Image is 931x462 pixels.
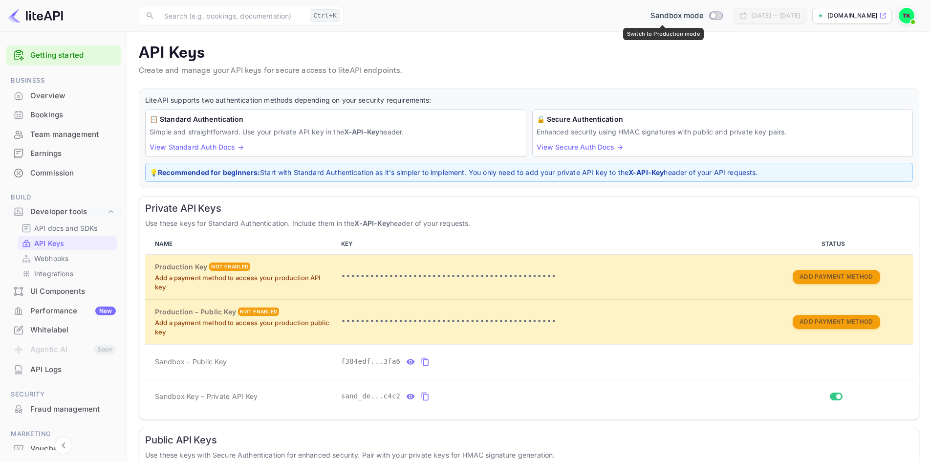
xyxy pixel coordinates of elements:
h6: Public API Keys [145,434,913,446]
p: API Keys [34,238,64,248]
div: Webhooks [18,251,117,265]
span: Security [6,389,121,400]
p: 💡 Start with Standard Authentication as it's simpler to implement. You only need to add your priv... [150,167,909,177]
button: Collapse navigation [55,437,72,454]
div: Overview [6,87,121,106]
p: Simple and straightforward. Use your private API key in the header. [150,127,522,137]
span: f384edf...3fa6 [341,356,401,367]
a: Fraud management [6,400,121,418]
a: View Secure Auth Docs → [537,143,623,151]
strong: X-API-Key [344,128,379,136]
div: Team management [6,125,121,144]
div: Not enabled [238,308,279,316]
div: Bookings [6,106,121,125]
div: Whitelabel [30,325,116,336]
h6: Production Key [155,262,207,272]
div: API Logs [30,364,116,375]
div: Switch to Production mode [647,10,726,22]
div: Commission [30,168,116,179]
div: UI Components [6,282,121,301]
p: Use these keys for Standard Authentication. Include them in the header of your requests. [145,218,913,228]
p: API Keys [139,44,919,63]
img: LiteAPI logo [8,8,63,23]
div: Vouchers [30,443,116,455]
a: Webhooks [22,253,113,264]
a: View Standard Auth Docs → [150,143,244,151]
a: Add Payment Method [793,317,880,325]
div: Fraud management [30,404,116,415]
p: ••••••••••••••••••••••••••••••••••••••••••••• [341,271,756,283]
a: API Keys [22,238,113,248]
input: Search (e.g. bookings, documentation) [158,6,306,25]
div: Bookings [30,110,116,121]
span: Marketing [6,429,121,440]
a: API Logs [6,360,121,378]
button: Add Payment Method [793,315,880,329]
h6: Production – Public Key [155,307,236,317]
a: Integrations [22,268,113,279]
div: Integrations [18,266,117,281]
div: Vouchers [6,440,121,459]
td: Sandbox Key – Private API Key [145,379,337,414]
div: UI Components [30,286,116,297]
p: ••••••••••••••••••••••••••••••••••••••••••••• [341,316,756,328]
span: Sandbox – Public Key [155,356,227,367]
th: KEY [337,234,759,254]
p: Webhooks [34,253,68,264]
h6: Private API Keys [145,202,913,214]
p: Add a payment method to access your production public key [155,318,333,337]
p: Integrations [34,268,73,279]
a: API docs and SDKs [22,223,113,233]
img: Terence Kumako [899,8,914,23]
div: [DATE] — [DATE] [751,11,800,20]
a: Team management [6,125,121,143]
p: Use these keys with Secure Authentication for enhanced security. Pair with your private keys for ... [145,450,913,460]
div: Performance [30,306,116,317]
div: Ctrl+K [310,9,340,22]
div: Whitelabel [6,321,121,340]
p: Create and manage your API keys for secure access to liteAPI endpoints. [139,65,919,77]
a: Earnings [6,144,121,162]
h6: 📋 Standard Authentication [150,114,522,125]
div: PerformanceNew [6,302,121,321]
h6: 🔒 Secure Authentication [537,114,909,125]
div: Developer tools [6,203,121,220]
a: Whitelabel [6,321,121,339]
strong: X-API-Key [354,219,390,227]
a: Bookings [6,106,121,124]
div: Earnings [30,148,116,159]
a: PerformanceNew [6,302,121,320]
span: Sandbox mode [650,10,704,22]
th: NAME [145,234,337,254]
span: Build [6,192,121,203]
div: Commission [6,164,121,183]
div: API Logs [6,360,121,379]
a: Add Payment Method [793,272,880,280]
span: sand_de...c4c2 [341,391,401,401]
strong: X-API-Key [628,168,664,176]
p: LiteAPI supports two authentication methods depending on your security requirements: [145,95,913,106]
a: Commission [6,164,121,182]
div: Overview [30,90,116,102]
a: Getting started [30,50,116,61]
table: private api keys table [145,234,913,414]
p: Enhanced security using HMAC signatures with public and private key pairs. [537,127,909,137]
div: Earnings [6,144,121,163]
p: API docs and SDKs [34,223,98,233]
div: Not enabled [209,263,250,271]
button: Add Payment Method [793,270,880,284]
th: STATUS [759,234,913,254]
div: API docs and SDKs [18,221,117,235]
strong: Recommended for beginners: [158,168,260,176]
div: New [95,307,116,315]
div: Team management [30,129,116,140]
div: API Keys [18,236,117,250]
p: Add a payment method to access your production API key [155,273,333,292]
div: Fraud management [6,400,121,419]
div: Getting started [6,45,121,66]
div: Switch to Production mode [623,28,704,40]
span: Business [6,75,121,86]
p: [DOMAIN_NAME] [827,11,877,20]
a: UI Components [6,282,121,300]
a: Overview [6,87,121,105]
